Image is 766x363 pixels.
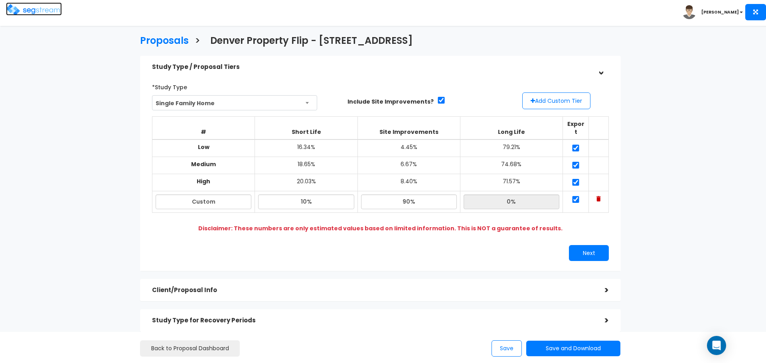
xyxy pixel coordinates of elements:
[594,59,607,75] div: >
[357,116,460,139] th: Site Improvements
[191,160,216,168] b: Medium
[6,4,62,16] img: logo.png
[347,98,434,106] label: Include Site Improvements?
[596,196,601,202] img: Trash Icon
[140,340,240,357] a: Back to Proposal Dashboard
[701,9,739,15] b: [PERSON_NAME]
[255,174,357,191] td: 20.03%
[152,287,593,294] h5: Client/Proposal Info
[569,245,609,261] button: Next
[526,341,620,356] button: Save and Download
[563,116,589,139] th: Export
[460,157,563,174] td: 74.68%
[707,336,726,355] div: Open Intercom Messenger
[204,27,413,52] a: Denver Property Flip - [STREET_ADDRESS]
[682,5,696,19] img: avatar.png
[460,139,563,157] td: 79.21%
[255,116,357,139] th: Short Life
[593,314,609,327] div: >
[198,143,209,151] b: Low
[198,224,563,232] b: Disclaimer: These numbers are only estimated values based on limited information. This is NOT a g...
[152,317,593,324] h5: Study Type for Recovery Periods
[195,35,200,48] h3: >
[152,64,593,71] h5: Study Type / Proposal Tiers
[522,92,590,109] button: Add Custom Tier
[140,35,189,48] h3: Proposals
[197,177,210,185] b: High
[134,27,189,52] a: Proposals
[492,340,522,357] button: Save
[152,95,317,110] span: Single Family Home
[357,157,460,174] td: 6.67%
[152,116,255,139] th: #
[152,80,187,91] label: *Study Type
[210,35,413,48] h3: Denver Property Flip - [STREET_ADDRESS]
[357,139,460,157] td: 4.45%
[152,96,317,111] span: Single Family Home
[357,174,460,191] td: 8.40%
[593,284,609,296] div: >
[255,139,357,157] td: 16.34%
[460,174,563,191] td: 71.57%
[255,157,357,174] td: 18.65%
[460,116,563,139] th: Long Life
